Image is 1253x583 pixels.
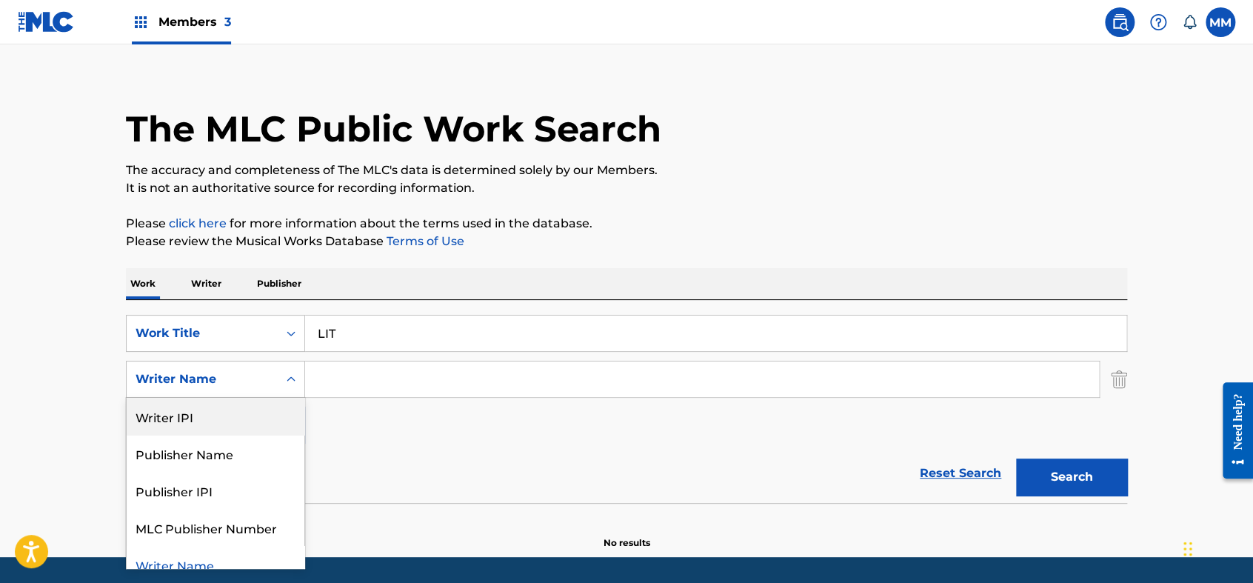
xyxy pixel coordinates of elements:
[127,509,304,546] div: MLC Publisher Number
[126,215,1127,233] p: Please for more information about the terms used in the database.
[126,315,1127,503] form: Search Form
[1179,512,1253,583] iframe: Chat Widget
[1212,370,1253,490] iframe: Resource Center
[18,11,75,33] img: MLC Logo
[126,233,1127,250] p: Please review the Musical Works Database
[1143,7,1173,37] div: Help
[1149,13,1167,31] img: help
[1206,7,1235,37] div: User Menu
[169,216,227,230] a: click here
[912,457,1009,490] a: Reset Search
[1182,15,1197,30] div: Notifications
[126,179,1127,197] p: It is not an authoritative source for recording information.
[253,268,306,299] p: Publisher
[126,161,1127,179] p: The accuracy and completeness of The MLC's data is determined solely by our Members.
[136,370,269,388] div: Writer Name
[126,268,160,299] p: Work
[224,15,231,29] span: 3
[1111,361,1127,398] img: Delete Criterion
[1111,13,1129,31] img: search
[127,546,304,583] div: Writer Name
[384,234,464,248] a: Terms of Use
[187,268,226,299] p: Writer
[127,435,304,472] div: Publisher Name
[158,13,231,30] span: Members
[136,324,269,342] div: Work Title
[126,107,661,151] h1: The MLC Public Work Search
[132,13,150,31] img: Top Rightsholders
[1105,7,1135,37] a: Public Search
[127,398,304,435] div: Writer IPI
[1016,459,1127,496] button: Search
[127,472,304,509] div: Publisher IPI
[604,519,650,550] p: No results
[1183,527,1192,571] div: Drag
